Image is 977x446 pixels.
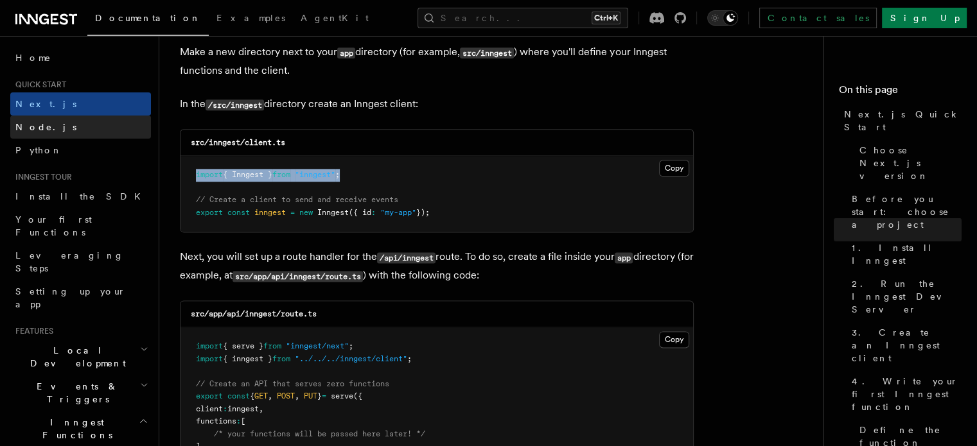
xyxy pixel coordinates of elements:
[407,354,412,363] span: ;
[337,47,355,58] code: app
[180,248,694,285] p: Next, you will set up a route handler for the route. To do so, create a file inside your director...
[10,416,139,442] span: Inngest Functions
[223,354,272,363] span: { inngest }
[277,391,295,400] span: POST
[10,185,151,208] a: Install the SDK
[299,208,313,217] span: new
[295,170,335,179] span: "inngest"
[191,309,317,318] code: src/app/api/inngest/route.ts
[196,341,223,350] span: import
[317,391,322,400] span: }
[180,43,694,80] p: Make a new directory next to your directory (for example, ) where you'll define your Inngest func...
[331,391,353,400] span: serve
[854,139,962,187] a: Choose Next.js version
[223,404,227,413] span: :
[290,208,295,217] span: =
[223,341,263,350] span: { serve }
[10,172,72,182] span: Inngest tour
[882,8,967,28] a: Sign Up
[839,103,962,139] a: Next.js Quick Start
[10,46,151,69] a: Home
[272,354,290,363] span: from
[286,341,349,350] span: "inngest/next"
[196,404,223,413] span: client
[10,92,151,116] a: Next.js
[263,341,281,350] span: from
[250,391,254,400] span: {
[839,82,962,103] h4: On this page
[15,286,126,309] span: Setting up your app
[10,80,66,90] span: Quick start
[10,280,151,316] a: Setting up your app
[227,391,250,400] span: const
[852,193,962,231] span: Before you start: choose a project
[295,391,299,400] span: ,
[15,145,62,155] span: Python
[304,391,317,400] span: PUT
[859,144,962,182] span: Choose Next.js version
[87,4,209,36] a: Documentation
[15,51,51,64] span: Home
[15,214,92,237] span: Your first Functions
[206,99,264,110] code: /src/inngest
[196,208,223,217] span: export
[15,250,124,273] span: Leveraging Steps
[847,370,962,418] a: 4. Write your first Inngest function
[353,391,362,400] span: ({
[592,12,621,24] kbd: Ctrl+K
[196,416,236,425] span: functions
[847,187,962,236] a: Before you start: choose a project
[707,10,738,26] button: Toggle dark mode
[10,380,140,406] span: Events & Triggers
[15,99,76,109] span: Next.js
[259,404,263,413] span: ,
[180,95,694,114] p: In the directory create an Inngest client:
[214,429,425,438] span: /* your functions will be passed here later! */
[377,252,436,263] code: /api/inngest
[371,208,376,217] span: :
[196,354,223,363] span: import
[460,47,514,58] code: src/inngest
[852,375,962,413] span: 4. Write your first Inngest function
[615,252,633,263] code: app
[10,116,151,139] a: Node.js
[335,170,340,179] span: ;
[196,379,389,388] span: // Create an API that serves zero functions
[847,236,962,272] a: 1. Install Inngest
[852,241,962,267] span: 1. Install Inngest
[10,139,151,162] a: Python
[301,13,369,23] span: AgentKit
[852,326,962,365] span: 3. Create an Inngest client
[191,138,285,147] code: src/inngest/client.ts
[254,391,268,400] span: GET
[10,344,140,370] span: Local Development
[216,13,285,23] span: Examples
[268,391,272,400] span: ,
[847,272,962,321] a: 2. Run the Inngest Dev Server
[196,170,223,179] span: import
[254,208,286,217] span: inngest
[10,244,151,280] a: Leveraging Steps
[196,391,223,400] span: export
[759,8,877,28] a: Contact sales
[10,375,151,411] button: Events & Triggers
[416,208,430,217] span: });
[223,170,272,179] span: { Inngest }
[380,208,416,217] span: "my-app"
[847,321,962,370] a: 3. Create an Inngest client
[10,208,151,244] a: Your first Functions
[233,271,363,282] code: src/app/api/inngest/route.ts
[293,4,376,35] a: AgentKit
[295,354,407,363] span: "../../../inngest/client"
[209,4,293,35] a: Examples
[844,108,962,133] span: Next.js Quick Start
[241,416,245,425] span: [
[349,208,371,217] span: ({ id
[349,341,353,350] span: ;
[10,326,53,336] span: Features
[236,416,241,425] span: :
[322,391,326,400] span: =
[10,339,151,375] button: Local Development
[95,13,201,23] span: Documentation
[272,170,290,179] span: from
